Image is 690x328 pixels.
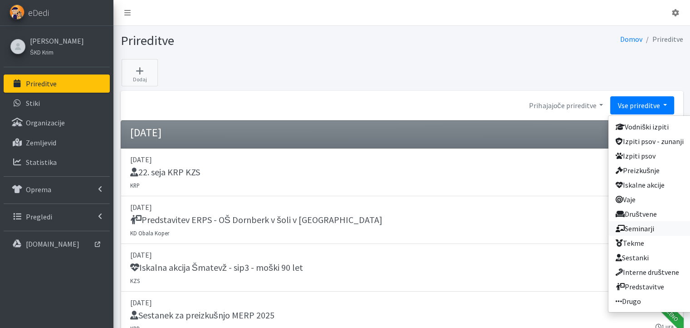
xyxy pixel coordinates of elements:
a: [DATE] Predstavitev ERPS - OŠ Dornberk v šoli v [GEOGRAPHIC_DATA] KD Obala Koper 2 uri Zaključeno [121,196,683,244]
a: Stiki [4,94,110,112]
a: [PERSON_NAME] [30,35,84,46]
p: [DATE] [130,202,674,213]
a: ŠKD Krim [30,46,84,57]
p: Organizacije [26,118,65,127]
h5: Predstavitev ERPS - OŠ Dornberk v šoli v [GEOGRAPHIC_DATA] [130,214,382,225]
small: KRP [130,182,140,189]
h1: Prireditve [121,33,399,49]
a: Zemljevid [4,134,110,152]
a: Organizacije [4,114,110,132]
p: Pregledi [26,212,52,221]
p: Statistika [26,158,57,167]
h5: Sestanek za preizkušnjo MERP 2025 [130,310,274,321]
img: eDedi [10,5,24,20]
p: [DATE] [130,249,674,260]
a: Dodaj [122,59,158,86]
a: [DATE] Iskalna akcija Šmatevž - sip3 - moški 90 let KZS 2 uri Obračunano Zaključeno [121,244,683,292]
p: [DATE] [130,297,674,308]
small: ŠKD Krim [30,49,54,56]
a: [DATE] 22. seja KRP KZS KRP 4 ure [121,149,683,196]
p: [DATE] [130,154,674,165]
h5: 22. seja KRP KZS [130,167,200,178]
small: KZS [130,277,140,284]
small: KD Obala Koper [130,229,169,237]
a: Pregledi [4,208,110,226]
h4: [DATE] [130,126,161,139]
p: Oprema [26,185,51,194]
a: Oprema [4,180,110,199]
p: Prireditve [26,79,57,88]
p: Zemljevid [26,138,56,147]
span: eDedi [28,6,49,20]
a: [DOMAIN_NAME] [4,235,110,253]
a: Domov [620,35,642,44]
h5: Iskalna akcija Šmatevž - sip3 - moški 90 let [130,262,303,273]
a: Vse prireditve [610,96,674,114]
a: Statistika [4,153,110,171]
a: Prireditve [4,75,110,93]
li: Prireditve [642,33,683,46]
p: Stiki [26,99,40,108]
p: [DOMAIN_NAME] [26,239,79,248]
a: Prihajajoče prireditve [522,96,610,114]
